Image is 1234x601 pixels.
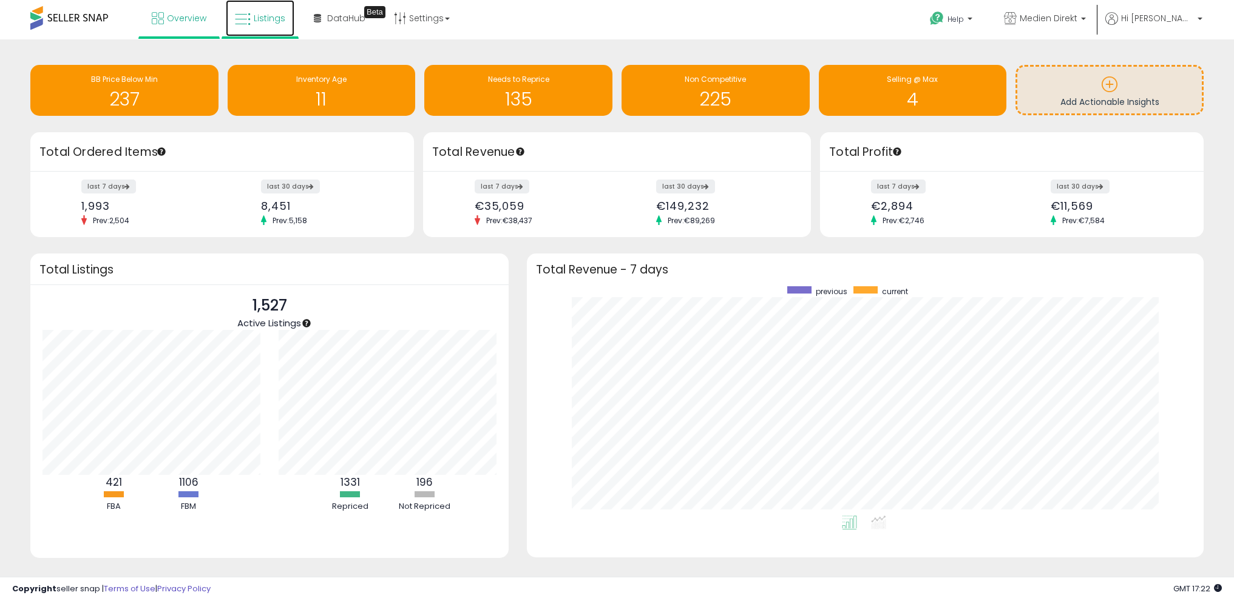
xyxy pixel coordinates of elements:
h1: 135 [430,89,606,109]
span: Active Listings [237,317,301,329]
label: last 7 days [475,180,529,193]
label: last 30 days [1051,180,1110,193]
a: Inventory Age 11 [228,65,416,116]
a: Terms of Use [104,583,155,594]
a: Help [920,2,985,39]
div: €11,569 [1051,200,1182,212]
span: Help [948,14,964,24]
div: FBA [78,501,151,512]
span: Prev: 5,158 [266,215,313,226]
strong: Copyright [12,583,56,594]
div: 8,451 [261,200,393,212]
div: 1,993 [81,200,213,212]
div: €35,059 [475,200,608,212]
span: Add Actionable Insights [1060,96,1159,108]
div: Tooltip anchor [892,146,903,157]
i: Get Help [929,11,944,26]
div: Repriced [314,501,387,512]
div: Tooltip anchor [364,6,385,18]
div: €149,232 [656,200,790,212]
div: €2,894 [871,200,1003,212]
span: Non Competitive [685,74,746,84]
div: seller snap | | [12,583,211,595]
h3: Total Listings [39,265,500,274]
a: BB Price Below Min 237 [30,65,219,116]
span: Listings [254,12,285,24]
span: Hi [PERSON_NAME] [1121,12,1194,24]
label: last 7 days [871,180,926,193]
span: Needs to Reprice [488,74,549,84]
span: Prev: €89,269 [662,215,721,226]
span: Prev: €7,584 [1056,215,1111,226]
h3: Total Ordered Items [39,144,405,161]
div: Tooltip anchor [515,146,526,157]
h1: 237 [36,89,212,109]
span: 2025-09-9 17:22 GMT [1173,583,1222,594]
b: 196 [416,475,433,489]
b: 421 [106,475,122,489]
span: previous [816,286,847,297]
span: Prev: €2,746 [876,215,931,226]
b: 1106 [179,475,198,489]
label: last 7 days [81,180,136,193]
span: Prev: €38,437 [480,215,538,226]
a: Hi [PERSON_NAME] [1105,12,1202,39]
h1: 225 [628,89,804,109]
h1: 11 [234,89,410,109]
a: Privacy Policy [157,583,211,594]
label: last 30 days [261,180,320,193]
span: DataHub [327,12,365,24]
p: 1,527 [237,294,301,317]
b: 1331 [341,475,360,489]
span: Overview [167,12,206,24]
a: Non Competitive 225 [622,65,810,116]
label: last 30 days [656,180,715,193]
h3: Total Revenue [432,144,802,161]
div: Tooltip anchor [156,146,167,157]
span: current [882,286,908,297]
h3: Total Revenue - 7 days [536,265,1195,274]
h1: 4 [825,89,1001,109]
a: Needs to Reprice 135 [424,65,612,116]
span: Inventory Age [296,74,347,84]
a: Selling @ Max 4 [819,65,1007,116]
div: Tooltip anchor [301,318,312,329]
div: Not Repriced [388,501,461,512]
span: Prev: 2,504 [87,215,135,226]
h3: Total Profit [829,144,1195,161]
a: Add Actionable Insights [1017,67,1202,113]
span: BB Price Below Min [91,74,158,84]
span: Medien Direkt [1020,12,1077,24]
span: Selling @ Max [887,74,938,84]
div: FBM [152,501,225,512]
